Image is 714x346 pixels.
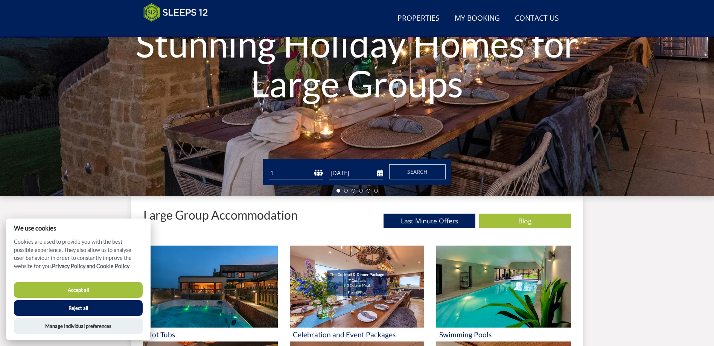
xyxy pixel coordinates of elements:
[389,164,446,179] button: Search
[143,246,278,328] img: 'Hot Tubs' - Large Group Accommodation Holiday Ideas
[439,331,568,338] h3: Swimming Pools
[14,300,143,316] button: Reject all
[107,9,607,118] h1: Stunning Holiday Homes for Large Groups
[384,214,475,228] a: Last Minute Offers
[290,246,424,341] a: 'Celebration and Event Packages' - Large Group Accommodation Holiday Ideas Celebration and Event ...
[452,10,503,27] a: My Booking
[329,167,383,179] input: Arrival Date
[14,282,143,298] button: Accept all
[512,10,562,27] a: Contact Us
[293,331,421,338] h3: Celebration and Event Packages
[436,246,571,328] img: 'Swimming Pools' - Large Group Accommodation Holiday Ideas
[143,246,278,341] a: 'Hot Tubs' - Large Group Accommodation Holiday Ideas Hot Tubs
[143,208,298,222] p: Large Group Accommodation
[143,3,208,22] img: Sleeps 12
[6,225,151,232] h2: We use cookies
[290,246,424,328] img: 'Celebration and Event Packages' - Large Group Accommodation Holiday Ideas
[6,238,151,276] p: Cookies are used to provide you with the best possible experience. They also allow us to analyse ...
[52,263,129,269] a: Privacy Policy and Cookie Policy
[14,318,143,334] button: Manage Individual preferences
[146,331,275,338] h3: Hot Tubs
[140,26,219,33] iframe: Customer reviews powered by Trustpilot
[407,168,428,175] span: Search
[394,10,443,27] a: Properties
[436,246,571,341] a: 'Swimming Pools' - Large Group Accommodation Holiday Ideas Swimming Pools
[479,214,571,228] a: Blog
